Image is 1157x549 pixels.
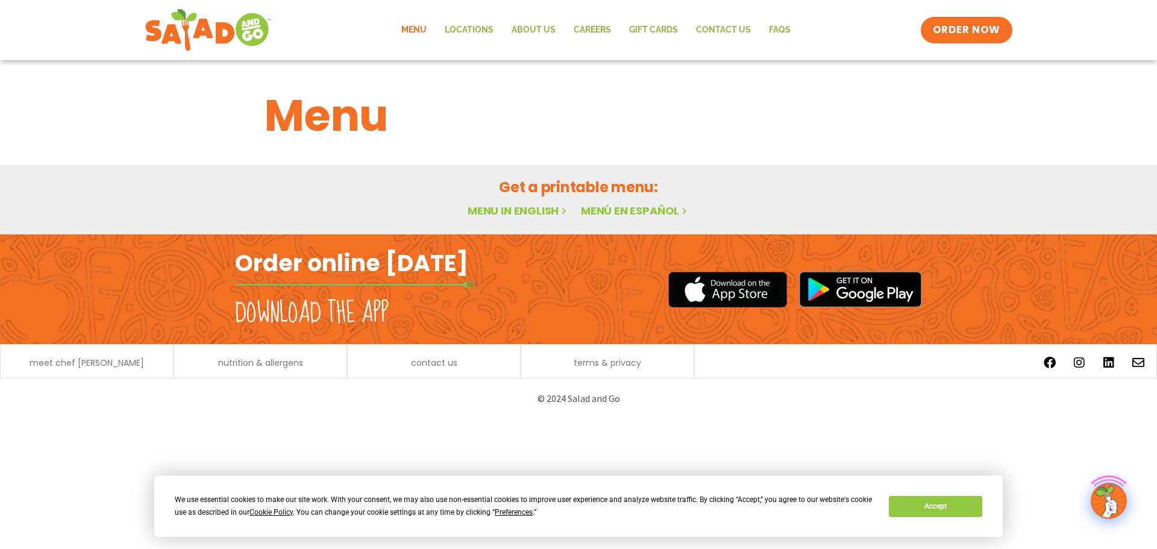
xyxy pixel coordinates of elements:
a: About Us [503,16,565,44]
img: new-SAG-logo-768×292 [145,6,272,54]
span: Preferences [495,508,533,516]
span: Cookie Policy [249,508,293,516]
h1: Menu [265,83,892,148]
div: Cookie Consent Prompt [154,475,1003,537]
h2: Download the app [235,296,389,330]
span: ORDER NOW [933,23,1000,37]
a: terms & privacy [574,359,641,367]
img: appstore [668,270,787,309]
a: GIFT CARDS [620,16,687,44]
a: meet chef [PERSON_NAME] [30,359,144,367]
div: We use essential cookies to make our site work. With your consent, we may also use non-essential ... [175,494,874,519]
a: nutrition & allergens [218,359,303,367]
a: Menu in English [468,203,569,218]
a: Contact Us [687,16,760,44]
a: contact us [411,359,457,367]
p: © 2024 Salad and Go [241,391,916,407]
a: Careers [565,16,620,44]
a: Menú en español [581,203,689,218]
a: Locations [436,16,503,44]
h2: Order online [DATE] [235,248,468,278]
a: Menu [392,16,436,44]
nav: Menu [392,16,800,44]
a: FAQs [760,16,800,44]
a: ORDER NOW [921,17,1012,43]
button: Accept [889,496,982,517]
h2: Get a printable menu: [265,177,892,198]
img: fork [235,281,476,288]
img: google_play [799,271,922,307]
